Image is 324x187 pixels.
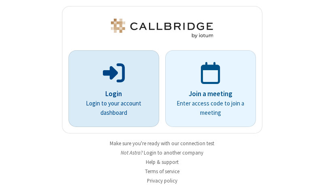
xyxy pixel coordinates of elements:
button: LoginLogin to your account dashboard [68,50,159,127]
a: Terms of service [145,168,179,175]
p: Enter access code to join a meeting [177,99,245,117]
a: Privacy policy [147,177,177,184]
img: Astra [109,19,215,38]
li: Not Astra? [62,149,262,157]
a: Make sure you're ready with our connection test [110,140,214,147]
p: Join a meeting [177,89,245,99]
p: Login to your account dashboard [80,99,148,117]
a: Help & support [146,159,179,166]
p: Login [80,89,148,99]
button: Login to another company [144,149,203,157]
a: Join a meetingEnter access code to join a meeting [165,50,256,127]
